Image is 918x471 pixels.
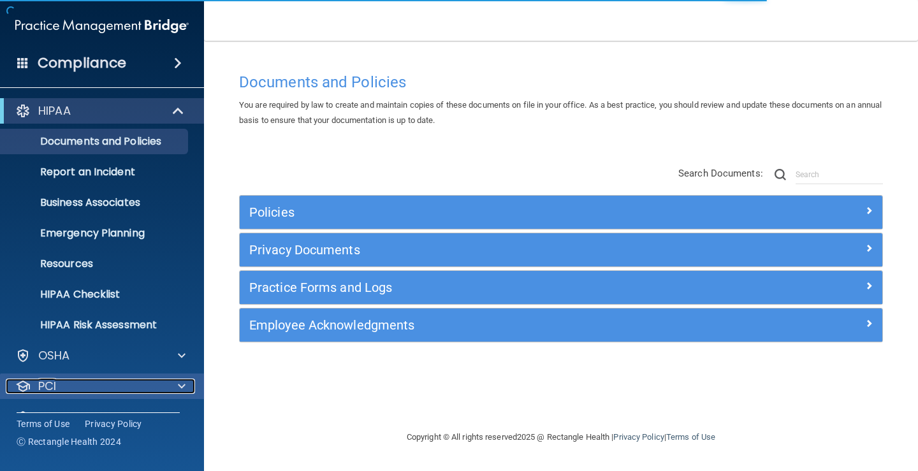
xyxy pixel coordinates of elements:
[249,280,712,294] h5: Practice Forms and Logs
[8,257,182,270] p: Resources
[666,432,715,442] a: Terms of Use
[8,166,182,178] p: Report an Incident
[85,417,142,430] a: Privacy Policy
[17,435,121,448] span: Ⓒ Rectangle Health 2024
[249,315,873,335] a: Employee Acknowledgments
[15,409,186,424] a: OfficeSafe University
[15,103,185,119] a: HIPAA
[328,417,794,458] div: Copyright © All rights reserved 2025 @ Rectangle Health | |
[38,379,56,394] p: PCI
[613,432,664,442] a: Privacy Policy
[8,196,182,209] p: Business Associates
[15,379,186,394] a: PCI
[38,54,126,72] h4: Compliance
[796,165,883,184] input: Search
[249,318,712,332] h5: Employee Acknowledgments
[8,227,182,240] p: Emergency Planning
[249,240,873,260] a: Privacy Documents
[15,13,189,39] img: PMB logo
[239,100,882,125] span: You are required by law to create and maintain copies of these documents on file in your office. ...
[249,202,873,222] a: Policies
[239,74,883,91] h4: Documents and Policies
[249,243,712,257] h5: Privacy Documents
[8,319,182,331] p: HIPAA Risk Assessment
[678,168,763,179] span: Search Documents:
[38,348,70,363] p: OSHA
[38,103,71,119] p: HIPAA
[8,288,182,301] p: HIPAA Checklist
[15,348,186,363] a: OSHA
[17,417,69,430] a: Terms of Use
[249,205,712,219] h5: Policies
[38,409,159,424] p: OfficeSafe University
[775,169,786,180] img: ic-search.3b580494.png
[8,135,182,148] p: Documents and Policies
[249,277,873,298] a: Practice Forms and Logs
